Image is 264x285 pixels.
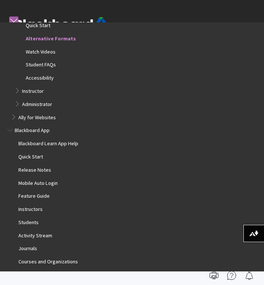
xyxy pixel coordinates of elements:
[18,217,39,226] span: Students
[18,270,53,278] span: Course Content
[18,191,50,200] span: Feature Guide
[26,47,56,55] span: Watch Videos
[18,257,78,265] span: Courses and Organizations
[18,138,78,147] span: Blackboard Learn App Help
[15,125,50,134] span: Blackboard App
[22,86,44,94] span: Instructor
[26,20,50,29] span: Quick Start
[18,204,43,212] span: Instructors
[227,271,236,280] img: More help
[26,73,54,81] span: Accessibility
[22,99,52,107] span: Administrator
[210,271,218,280] img: Print
[18,151,43,160] span: Quick Start
[26,60,56,68] span: Student FAQs
[18,112,56,121] span: Ally for Websites
[15,17,107,39] img: Blackboard by Anthology
[26,33,76,42] span: Alternative Formats
[18,244,37,252] span: Journals
[18,230,52,239] span: Activity Stream
[18,178,58,186] span: Mobile Auto Login
[245,271,254,280] img: Follow this page
[18,165,51,173] span: Release Notes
